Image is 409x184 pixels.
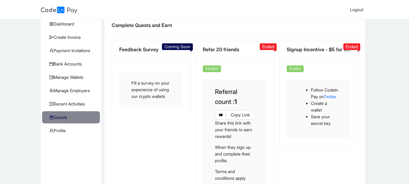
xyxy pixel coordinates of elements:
[41,7,77,14] img: logo
[49,115,54,119] span: gift
[215,168,254,182] p: Terms and conditions apply
[49,35,54,39] span: send
[49,111,95,123] span: Quests
[346,44,358,49] span: Ended
[215,120,254,140] p: Share this link with your friends to earn rewards!
[49,125,95,137] span: Profile
[287,65,304,72] span: 5USDC
[49,89,54,93] span: team
[49,129,54,133] span: user
[324,94,337,99] a: Twitter
[262,44,274,49] span: Ended
[49,49,54,53] span: user-add
[49,45,95,57] span: Payment Invitations
[164,44,190,49] span: Coming Soon
[215,144,254,164] p: When they sign up and complete their profile.
[49,58,95,70] span: Bank Accounts
[311,87,338,100] li: Follow Codeln Pay on
[215,87,254,107] h2: Referral count :
[311,100,338,113] li: Create a wallet
[203,46,266,53] div: Refer 20 friends
[350,7,363,12] span: Logout
[311,113,338,127] li: Save your secret key
[231,112,250,118] span: Copy Link
[49,31,95,43] span: Create Invoice
[287,46,350,53] div: Signup Incentive - $5 for first 1000 users
[226,110,255,120] button: Copy Link
[234,98,237,105] span: 1
[49,98,95,110] span: Recent Activities
[119,46,183,53] div: Feedback Survey
[49,18,95,30] span: Dashboard
[49,71,95,83] span: Manage Wallets
[203,65,221,72] span: 10USDC
[49,85,95,97] span: Manage Employers
[49,75,54,79] span: wallet
[119,72,183,107] div: Fill a survey on your experience of using our crypto wallets
[112,22,358,29] div: Complete Quests and Earn
[49,22,54,26] span: appstore
[49,102,54,106] span: profile
[49,62,54,66] span: credit-card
